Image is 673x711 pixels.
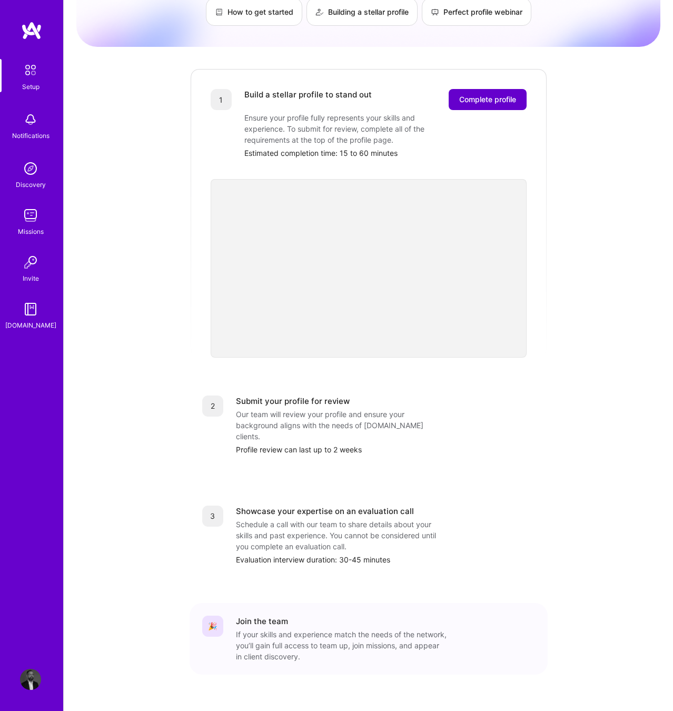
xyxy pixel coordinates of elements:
[236,519,447,552] div: Schedule a call with our team to share details about your skills and past experience. You cannot ...
[211,179,527,358] iframe: video
[19,59,42,81] img: setup
[12,130,50,141] div: Notifications
[449,89,527,110] button: Complete profile
[244,89,372,110] div: Build a stellar profile to stand out
[202,616,223,637] div: 🎉
[16,179,46,190] div: Discovery
[236,506,414,517] div: Showcase your expertise on an evaluation call
[202,396,223,417] div: 2
[22,81,39,92] div: Setup
[20,158,41,179] img: discovery
[215,8,223,16] img: How to get started
[202,506,223,527] div: 3
[21,21,42,40] img: logo
[236,616,288,627] div: Join the team
[244,112,455,145] div: Ensure your profile fully represents your skills and experience. To submit for review, complete a...
[236,444,535,455] div: Profile review can last up to 2 weeks
[18,226,44,237] div: Missions
[20,299,41,320] img: guide book
[20,669,41,690] img: User Avatar
[5,320,56,331] div: [DOMAIN_NAME]
[211,89,232,110] div: 1
[236,409,447,442] div: Our team will review your profile and ensure your background aligns with the needs of [DOMAIN_NAM...
[20,109,41,130] img: bell
[23,273,39,284] div: Invite
[431,8,439,16] img: Perfect profile webinar
[244,147,527,159] div: Estimated completion time: 15 to 60 minutes
[20,205,41,226] img: teamwork
[236,396,350,407] div: Submit your profile for review
[236,554,535,565] div: Evaluation interview duration: 30-45 minutes
[17,669,44,690] a: User Avatar
[20,252,41,273] img: Invite
[315,8,324,16] img: Building a stellar profile
[459,94,516,105] span: Complete profile
[236,629,447,662] div: If your skills and experience match the needs of the network, you’ll gain full access to team up,...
